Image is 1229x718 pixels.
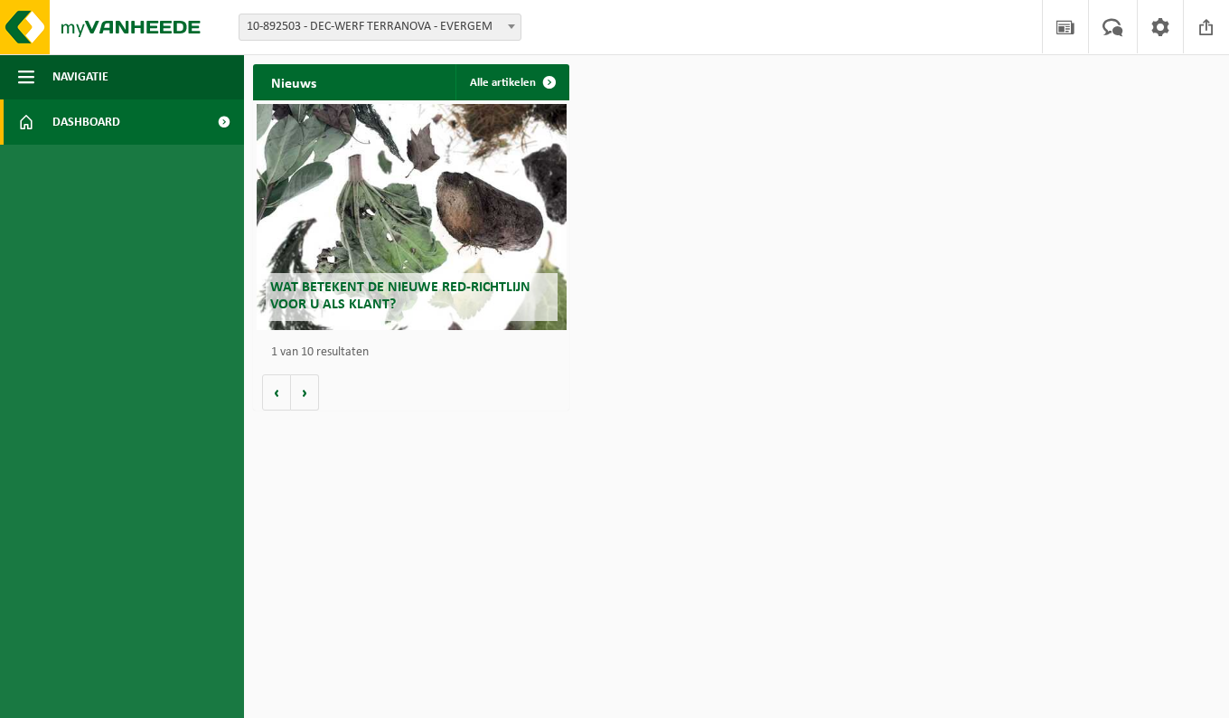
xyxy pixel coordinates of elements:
span: 10-892503 - DEC-WERF TERRANOVA - EVERGEM [239,14,521,40]
button: Volgende [291,374,319,411]
a: Wat betekent de nieuwe RED-richtlijn voor u als klant? [257,104,567,330]
p: 1 van 10 resultaten [271,346,560,359]
span: Wat betekent de nieuwe RED-richtlijn voor u als klant? [270,280,530,312]
span: Dashboard [52,99,120,145]
a: Alle artikelen [455,64,568,100]
span: Navigatie [52,54,108,99]
h2: Nieuws [253,64,334,99]
button: Vorige [262,374,291,411]
span: 10-892503 - DEC-WERF TERRANOVA - EVERGEM [239,14,521,41]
